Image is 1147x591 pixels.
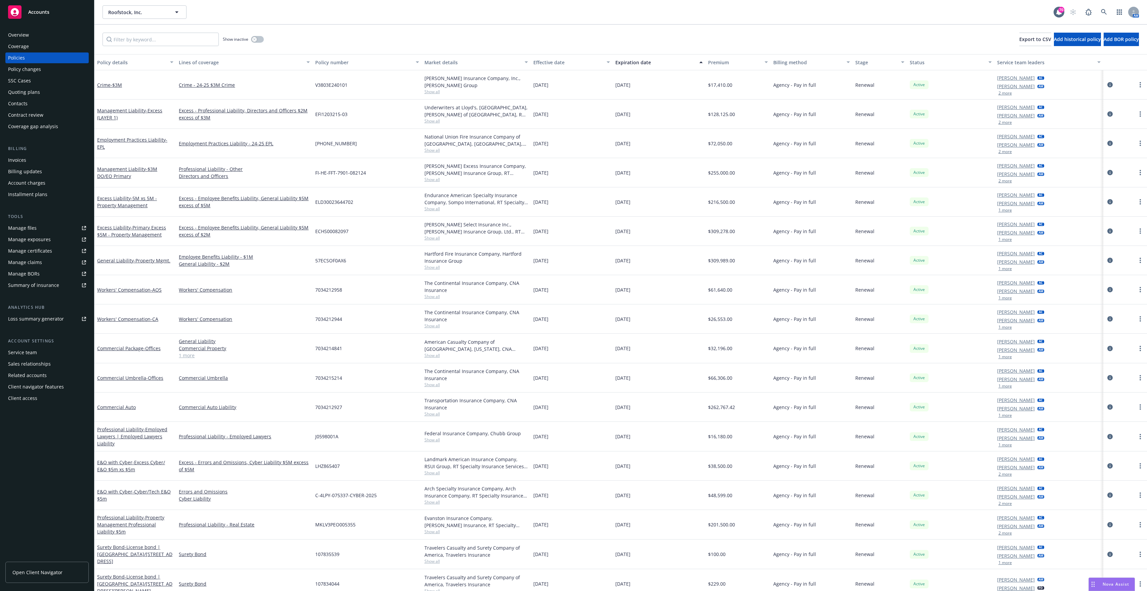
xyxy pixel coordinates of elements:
a: circleInformation [1106,374,1114,382]
span: Nova Assist [1103,581,1129,587]
span: Show all [424,411,528,417]
a: [PERSON_NAME] [997,258,1035,265]
a: [PERSON_NAME] [997,141,1035,148]
span: Show all [424,353,528,358]
a: Workers' Compensation [97,316,158,322]
a: Summary of insurance [5,280,89,291]
div: Contract review [8,110,43,120]
a: [PERSON_NAME] [997,405,1035,412]
a: [PERSON_NAME] [997,376,1035,383]
a: Client access [5,393,89,404]
div: Manage files [8,223,37,233]
a: Employment Practices Liability [97,137,167,150]
span: $309,278.00 [708,228,735,235]
a: circleInformation [1106,491,1114,499]
a: Report a Bug [1082,5,1095,19]
div: Manage BORs [8,268,40,279]
div: Tools [5,213,89,220]
a: Excess - Professional Liability, Directors and Officers $2M excess of $3M [179,107,310,121]
button: 2 more [998,91,1012,95]
span: Renewal [855,169,874,176]
a: Commercial Property [179,345,310,352]
div: Status [910,59,984,66]
a: more [1136,433,1144,441]
span: Show all [424,382,528,387]
button: 1 more [998,296,1012,300]
span: [DATE] [533,81,548,88]
span: Show all [424,118,528,124]
a: more [1136,110,1144,118]
a: more [1136,462,1144,470]
span: - CA [151,316,158,322]
a: more [1136,344,1144,353]
span: - Offices [146,375,163,381]
span: Agency - Pay in full [773,111,816,118]
span: Active [912,82,926,88]
button: Export to CSV [1019,33,1051,46]
a: Coverage [5,41,89,52]
div: Account charges [8,178,45,188]
span: [DATE] [615,140,630,147]
button: 1 more [998,384,1012,388]
button: 2 more [998,120,1012,124]
div: Billing method [773,59,842,66]
a: [PERSON_NAME] [997,250,1035,257]
a: [PERSON_NAME] [997,112,1035,119]
a: Cyber Liability [179,495,310,502]
span: Open Client Navigator [12,569,63,576]
button: 1 more [998,561,1012,565]
span: EFI1203215-03 [315,111,347,118]
a: [PERSON_NAME] [997,544,1035,551]
a: [PERSON_NAME] [997,104,1035,111]
button: 2 more [998,150,1012,154]
a: [PERSON_NAME] [997,493,1035,500]
a: [PERSON_NAME] [997,74,1035,81]
div: [PERSON_NAME] Insurance Company, Inc., [PERSON_NAME] Group [424,75,528,89]
a: Directors and Officers [179,173,310,180]
button: Effective date [531,54,612,70]
span: Show all [424,437,528,443]
button: 1 more [998,208,1012,212]
a: more [1136,198,1144,206]
a: circleInformation [1106,521,1114,529]
a: Surety Bond [179,580,310,587]
a: [PERSON_NAME] [997,171,1035,178]
div: Market details [424,59,521,66]
a: more [1136,315,1144,323]
a: Client navigator features [5,381,89,392]
a: Coverage gap analysis [5,121,89,132]
span: [DATE] [533,228,548,235]
span: - Primary Excess $5M - Property Management [97,224,166,238]
span: Add BOR policy [1104,36,1139,42]
div: [PERSON_NAME] Select Insurance Inc., [PERSON_NAME] Insurance Group, Ltd., RT Specialty Insurance ... [424,221,528,235]
a: Contacts [5,98,89,109]
button: Policy number [313,54,422,70]
a: General Liability [179,338,310,345]
button: 2 more [998,179,1012,183]
a: circleInformation [1106,81,1114,89]
a: [PERSON_NAME] [997,133,1035,140]
div: Contacts [8,98,28,109]
button: 1 more [998,237,1012,242]
a: Commercial Umbrella [97,375,163,381]
div: Manage claims [8,257,42,268]
span: ECHS00082097 [315,228,349,235]
span: Show all [424,89,528,95]
a: [PERSON_NAME] [997,367,1035,374]
div: Endurance American Specialty Insurance Company, Sompo International, RT Specialty Insurance Servi... [424,192,528,206]
div: Service team leaders [997,59,1094,66]
button: Add BOR policy [1104,33,1139,46]
a: circleInformation [1106,433,1114,441]
a: [PERSON_NAME] [997,288,1035,295]
a: Accounts [5,3,89,22]
a: Manage exposures [5,234,89,245]
a: Invoices [5,155,89,165]
span: [DATE] [533,169,548,176]
a: more [1136,521,1144,529]
a: Policy changes [5,64,89,75]
span: Accounts [28,9,49,15]
span: [DATE] [533,198,548,206]
a: Switch app [1113,5,1126,19]
a: Commercial Auto [97,404,136,410]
